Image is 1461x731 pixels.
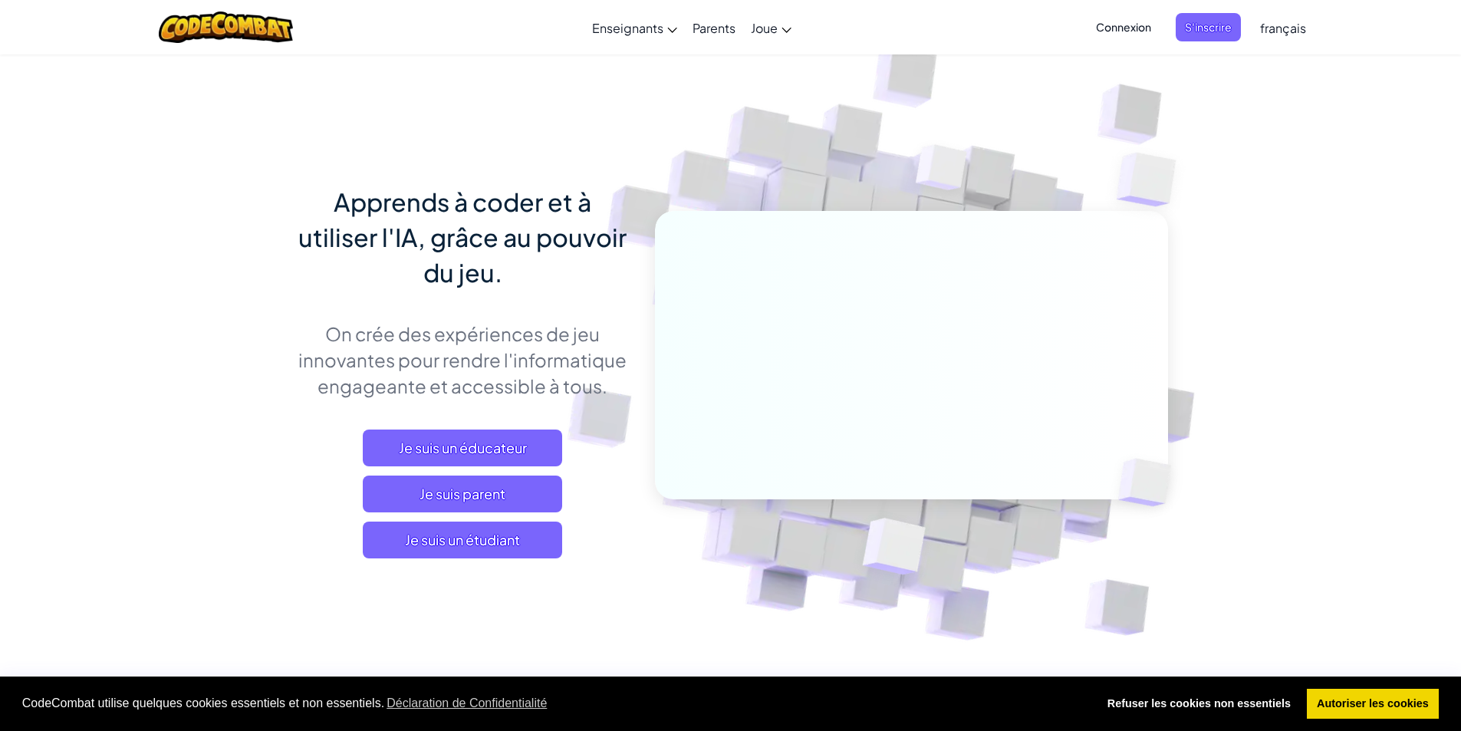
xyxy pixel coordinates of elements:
a: Joue [743,7,799,48]
img: Overlap cubes [887,114,997,229]
button: Connexion [1087,13,1160,41]
span: CodeCombat utilise quelques cookies essentiels et non essentiels. [22,692,1084,715]
img: Overlap cubes [1086,115,1219,245]
a: Je suis parent [363,476,562,512]
span: Joue [751,20,778,36]
a: Je suis un éducateur [363,430,562,466]
p: On crée des expériences de jeu innovantes pour rendre l'informatique engageante et accessible à t... [294,321,632,399]
a: learn more about cookies [384,692,549,715]
a: deny cookies [1097,689,1301,719]
img: CodeCombat logo [159,12,293,43]
span: Apprends à coder et à utiliser l'IA, grâce au pouvoir du jeu. [298,186,627,288]
a: Enseignants [584,7,685,48]
span: français [1260,20,1306,36]
a: allow cookies [1307,689,1440,719]
button: S'inscrire [1176,13,1241,41]
a: français [1252,7,1314,48]
a: Parents [685,7,743,48]
img: Overlap cubes [824,486,962,613]
button: Je suis un étudiant [363,522,562,558]
span: Enseignants [592,20,663,36]
img: Overlap cubes [1092,426,1207,538]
